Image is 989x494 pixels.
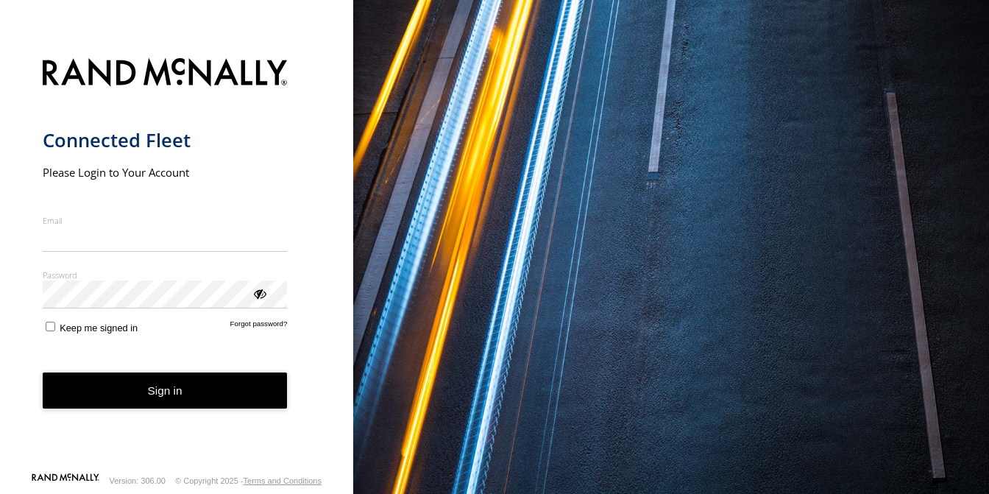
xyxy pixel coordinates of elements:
[60,322,138,334] span: Keep me signed in
[46,322,55,331] input: Keep me signed in
[175,476,322,485] div: © Copyright 2025 -
[43,215,288,226] label: Email
[43,49,311,472] form: main
[230,320,288,334] a: Forgot password?
[252,286,266,300] div: ViewPassword
[32,473,99,488] a: Visit our Website
[43,373,288,409] button: Sign in
[43,128,288,152] h1: Connected Fleet
[43,269,288,280] label: Password
[43,165,288,180] h2: Please Login to Your Account
[43,55,288,93] img: Rand McNally
[110,476,166,485] div: Version: 306.00
[244,476,322,485] a: Terms and Conditions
